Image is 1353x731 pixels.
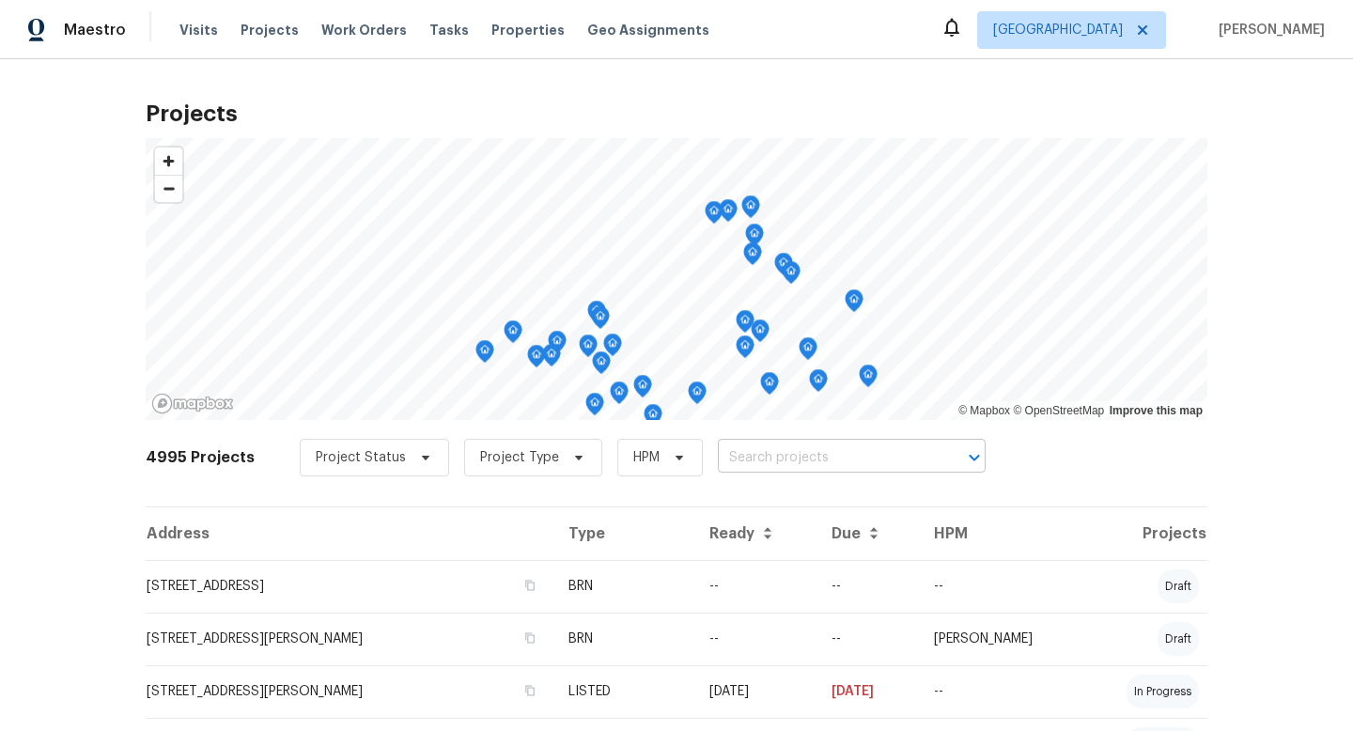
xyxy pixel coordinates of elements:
[743,242,762,272] div: Map marker
[816,507,918,560] th: Due
[151,393,234,414] a: Mapbox homepage
[155,176,182,202] span: Zoom out
[760,372,779,401] div: Map marker
[1110,404,1203,417] a: Improve this map
[816,665,918,718] td: [DATE]
[751,319,770,349] div: Map marker
[694,665,816,718] td: [DATE]
[553,507,694,560] th: Type
[521,630,538,646] button: Copy Address
[919,507,1083,560] th: HPM
[146,665,553,718] td: [STREET_ADDRESS][PERSON_NAME]
[694,613,816,665] td: --
[961,444,988,471] button: Open
[774,253,793,282] div: Map marker
[694,507,816,560] th: Ready
[241,21,299,39] span: Projects
[845,289,863,319] div: Map marker
[146,138,1207,420] canvas: Map
[521,682,538,699] button: Copy Address
[633,375,652,404] div: Map marker
[736,335,754,365] div: Map marker
[644,404,662,433] div: Map marker
[816,560,918,613] td: --
[480,448,559,467] span: Project Type
[705,201,723,230] div: Map marker
[553,560,694,613] td: BRN
[429,23,469,37] span: Tasks
[146,104,1207,123] h2: Projects
[475,340,494,369] div: Map marker
[919,665,1083,718] td: --
[1013,404,1104,417] a: OpenStreetMap
[521,577,538,594] button: Copy Address
[919,560,1083,613] td: --
[491,21,565,39] span: Properties
[146,560,553,613] td: [STREET_ADDRESS]
[633,448,660,467] span: HPM
[610,381,629,411] div: Map marker
[592,351,611,381] div: Map marker
[958,404,1010,417] a: Mapbox
[579,334,598,364] div: Map marker
[548,331,567,360] div: Map marker
[859,365,878,394] div: Map marker
[527,345,546,374] div: Map marker
[155,148,182,175] button: Zoom in
[736,310,754,339] div: Map marker
[993,21,1123,39] span: [GEOGRAPHIC_DATA]
[321,21,407,39] span: Work Orders
[782,261,801,290] div: Map marker
[745,224,764,253] div: Map marker
[146,448,255,467] h2: 4995 Projects
[155,175,182,202] button: Zoom out
[816,613,918,665] td: Resale COE 2025-08-13T00:00:00.000Z
[718,443,933,473] input: Search projects
[719,199,738,228] div: Map marker
[591,306,610,335] div: Map marker
[1127,675,1199,708] div: in progress
[585,393,604,422] div: Map marker
[809,369,828,398] div: Map marker
[1082,507,1207,560] th: Projects
[179,21,218,39] span: Visits
[799,337,817,366] div: Map marker
[553,613,694,665] td: BRN
[542,344,561,373] div: Map marker
[553,665,694,718] td: LISTED
[316,448,406,467] span: Project Status
[741,195,760,225] div: Map marker
[603,334,622,363] div: Map marker
[688,381,707,411] div: Map marker
[504,320,522,350] div: Map marker
[146,507,553,560] th: Address
[146,613,553,665] td: [STREET_ADDRESS][PERSON_NAME]
[1158,569,1199,603] div: draft
[919,613,1083,665] td: [PERSON_NAME]
[587,21,709,39] span: Geo Assignments
[694,560,816,613] td: --
[1211,21,1325,39] span: [PERSON_NAME]
[64,21,126,39] span: Maestro
[1158,622,1199,656] div: draft
[587,301,606,330] div: Map marker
